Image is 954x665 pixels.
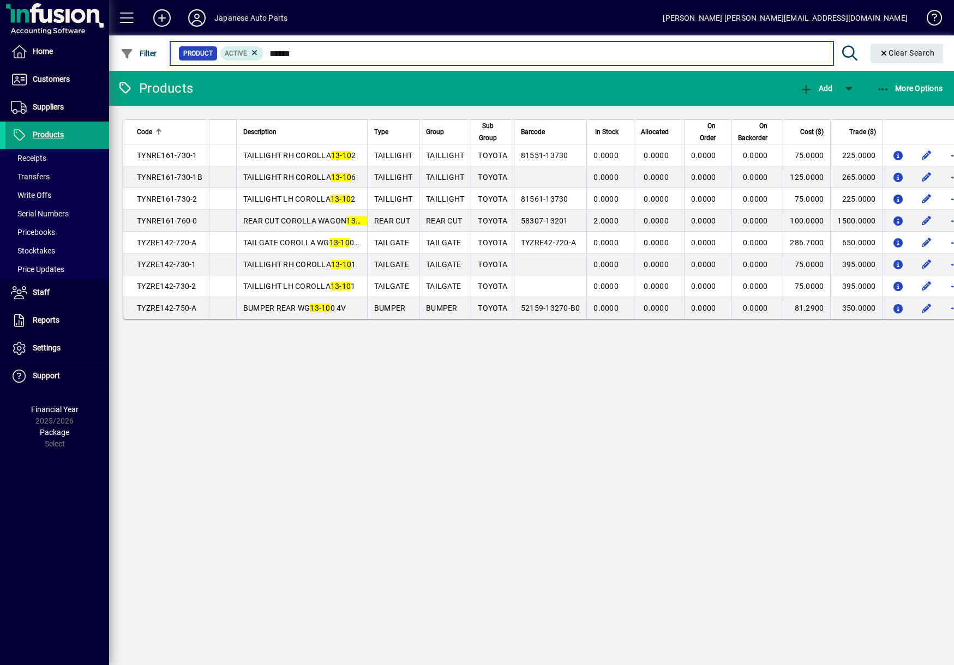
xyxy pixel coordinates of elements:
span: 0.0000 [691,195,716,203]
span: Type [374,126,388,138]
button: Profile [179,8,214,28]
span: TAILGATE [374,238,409,247]
span: TYNRE161-730-1 [137,151,197,160]
span: 0.0000 [691,173,716,182]
span: Barcode [521,126,545,138]
span: 0.0000 [593,260,619,269]
span: 0.0000 [743,260,768,269]
span: 0.0000 [691,151,716,160]
span: 0.0000 [743,238,768,247]
td: 75.0000 [783,188,830,210]
span: 0.0000 [644,238,669,247]
span: Active [225,50,247,57]
a: Stocktakes [5,241,109,260]
span: TAILLIGHT [374,151,412,160]
span: Receipts [11,154,46,162]
span: 0.0000 [593,282,619,291]
span: 52159-13270-B0 [521,304,580,312]
a: Price Updates [5,260,109,279]
span: TYZRE142-720-A [137,238,197,247]
span: In Stock [595,126,619,138]
span: REAR CUT COROLLA WAGON 2 [243,216,371,225]
span: TOYOTA [478,173,507,182]
span: TYZRE142-730-1 [137,260,196,269]
button: Edit [918,256,935,273]
td: 81.2900 [783,297,830,319]
div: Allocated [641,126,679,138]
span: 0.0000 [593,195,619,203]
span: 0.0000 [691,304,716,312]
span: 0.0000 [593,151,619,160]
span: Allocated [641,126,669,138]
span: 0.0000 [644,173,669,182]
td: 265.0000 [830,166,882,188]
span: Reports [33,316,59,324]
button: Clear [871,44,944,63]
td: 350.0000 [830,297,882,319]
button: Edit [918,234,935,251]
span: TAILGATE [374,260,409,269]
span: Add [800,84,832,93]
div: [PERSON_NAME] [PERSON_NAME][EMAIL_ADDRESS][DOMAIN_NAME] [663,9,908,27]
em: 13-10 [331,173,351,182]
button: Edit [918,212,935,229]
span: TOYOTA [478,260,507,269]
span: Write Offs [11,191,51,199]
span: Stocktakes [11,246,55,255]
td: 75.0000 [783,275,830,297]
span: Cost ($) [800,126,824,138]
span: TAILLIGHT RH COROLLA 2 [243,151,356,160]
span: TOYOTA [478,282,507,291]
span: Description [243,126,277,138]
span: 0.0000 [743,282,768,291]
a: Receipts [5,149,109,167]
span: On Order [691,120,716,144]
span: TAILGATE COROLLA WG 0 4V [243,238,365,247]
button: Filter [118,44,160,63]
a: Staff [5,279,109,306]
span: Support [33,371,60,380]
span: TOYOTA [478,195,507,203]
td: 650.0000 [830,232,882,253]
em: 13-10 [331,260,351,269]
td: 395.0000 [830,275,882,297]
span: TAILGATE [426,260,461,269]
a: Transfers [5,167,109,186]
span: TAILLIGHT [374,173,412,182]
span: 0.0000 [644,195,669,203]
span: 0.0000 [691,260,716,269]
span: 0.0000 [644,282,669,291]
span: Product [183,48,213,59]
span: Home [33,47,53,56]
span: TYZRE42-720-A [521,238,576,247]
td: 100.0000 [783,210,830,232]
div: Barcode [521,126,580,138]
td: 286.7000 [783,232,830,253]
span: 0.0000 [593,304,619,312]
div: Description [243,126,361,138]
span: TAILGATE [426,282,461,291]
span: 0.0000 [743,304,768,312]
span: Package [40,428,69,437]
button: Edit [918,299,935,317]
a: Serial Numbers [5,204,109,223]
button: More Options [874,78,946,98]
span: Customers [33,75,70,83]
span: TAILGATE [426,238,461,247]
a: Customers [5,66,109,93]
em: 13-10 [331,282,351,291]
div: Sub Group [478,120,507,144]
span: 0.0000 [593,173,619,182]
button: Edit [918,190,935,208]
em: 13-10 [310,304,330,312]
span: 0.0000 [644,216,669,225]
span: More Options [877,84,943,93]
a: Suppliers [5,94,109,121]
span: Group [426,126,444,138]
span: TAILGATE [374,282,409,291]
span: TYZRE142-730-2 [137,282,196,291]
td: 225.0000 [830,144,882,166]
span: Trade ($) [849,126,876,138]
span: REAR CUT [374,216,410,225]
em: 13-10 [329,238,350,247]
